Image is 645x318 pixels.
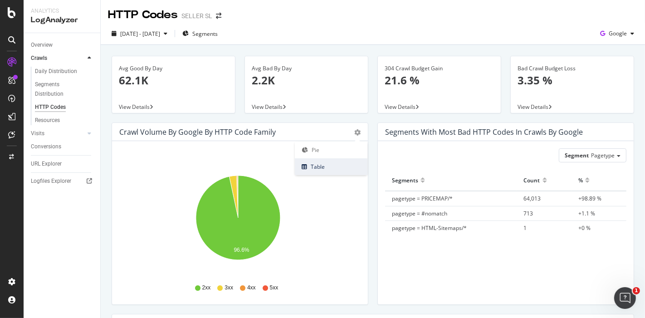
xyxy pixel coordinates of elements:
div: Analytics [31,7,93,15]
span: pagetype = HTML-Sitemaps/* [392,224,467,232]
p: 2.2K [252,73,361,88]
a: Daily Distribution [35,67,94,76]
span: 2xx [202,284,211,292]
span: View Details [119,103,150,111]
p: 62.1K [119,73,228,88]
div: % [578,173,583,187]
div: Bad Crawl Budget Loss [518,64,627,73]
a: Crawls [31,54,85,63]
div: gear [354,129,361,136]
span: 713 [524,210,533,217]
span: Segment [565,152,589,159]
div: LogAnalyzer [31,15,93,25]
span: +98.89 % [578,195,601,202]
p: 21.6 % [385,73,494,88]
span: 5xx [270,284,279,292]
a: Overview [31,40,94,50]
div: Avg Good By Day [119,64,228,73]
div: Resources [35,116,60,125]
div: Crawls [31,54,47,63]
p: 3.35 % [518,73,627,88]
a: Visits [31,129,85,138]
div: Segments [392,173,418,187]
button: Google [596,26,638,41]
a: HTTP Codes [35,103,94,112]
div: arrow-right-arrow-left [216,13,221,19]
button: Segments [179,26,221,41]
span: +0 % [578,224,591,232]
div: Avg Bad By Day [252,64,361,73]
span: pagetype = #nomatch [392,210,447,217]
span: Segments [192,30,218,38]
span: [DATE] - [DATE] [120,30,160,38]
a: Segments Distribution [35,80,94,99]
svg: A chart. [119,170,357,275]
span: +1.1 % [578,210,595,217]
a: Logfiles Explorer [31,176,94,186]
div: URL Explorer [31,159,62,169]
span: View Details [252,103,283,111]
div: Segments Distribution [35,80,85,99]
a: URL Explorer [31,159,94,169]
div: Count [524,173,540,187]
div: Overview [31,40,53,50]
span: Google [609,29,627,37]
span: Pie [295,144,367,156]
span: 3xx [225,284,233,292]
span: 64,013 [524,195,541,202]
div: Segments with most bad HTTP codes in Crawls by google [385,127,583,137]
ul: gear [295,142,367,175]
div: HTTP Codes [35,103,66,112]
span: View Details [385,103,415,111]
span: 1 [524,224,527,232]
span: Table [295,161,367,173]
div: 304 Crawl Budget Gain [385,64,494,73]
text: 96.6% [234,247,249,254]
span: View Details [518,103,548,111]
button: [DATE] - [DATE] [108,26,171,41]
span: 1 [633,287,640,294]
div: SELLER SL [181,11,212,20]
a: Conversions [31,142,94,152]
span: Pagetype [591,152,615,159]
div: HTTP Codes [108,7,178,23]
a: Resources [35,116,94,125]
div: Daily Distribution [35,67,77,76]
div: Conversions [31,142,61,152]
div: Logfiles Explorer [31,176,71,186]
span: 4xx [247,284,256,292]
span: pagetype = PRICEMAP/* [392,195,453,202]
div: Crawl Volume by google by HTTP Code Family [119,127,276,137]
div: Visits [31,129,44,138]
iframe: Intercom live chat [614,287,636,309]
